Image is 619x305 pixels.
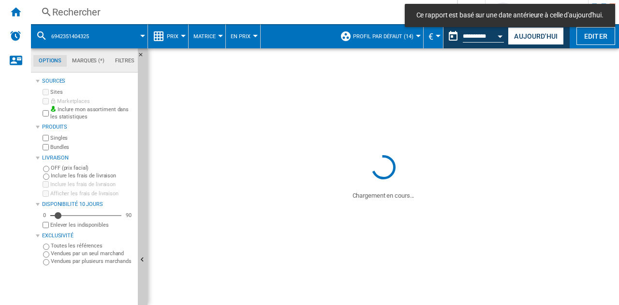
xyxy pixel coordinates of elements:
div: Rechercher [52,5,432,19]
label: Vendues par un seul marchand [51,250,134,257]
img: mysite-bg-18x18.png [50,106,56,112]
input: Vendues par plusieurs marchands [43,259,49,265]
md-tab-item: Filtres [110,55,140,67]
img: alerts-logo.svg [10,30,21,42]
input: Afficher les frais de livraison [43,222,49,228]
span: 6942351404325 [51,33,89,40]
input: Inclure les frais de livraison [43,174,49,180]
div: 0 [41,212,48,219]
span: Profil par défaut (14) [353,33,413,40]
label: Inclure les frais de livraison [51,172,134,179]
button: md-calendar [443,27,463,46]
button: Aujourd'hui [508,27,564,45]
button: En Prix [231,24,255,48]
span: Ce rapport est basé sur une date antérieure à celle d'aujourd'hui. [413,11,606,20]
label: OFF (prix facial) [51,164,134,172]
div: Ce rapport est basé sur une date antérieure à celle d'aujourd'hui. [443,24,506,48]
div: Prix [153,24,183,48]
label: Sites [50,88,134,96]
button: Masquer [138,48,149,66]
input: Inclure mon assortiment dans les statistiques [43,107,49,119]
button: € [428,24,438,48]
button: Prix [167,24,183,48]
ng-transclude: Chargement en cours... [353,192,414,199]
div: Sources [42,77,134,85]
span: Prix [167,33,178,40]
div: Livraison [42,154,134,162]
input: Toutes les références [43,244,49,250]
label: Enlever les indisponibles [50,221,134,229]
div: Produits [42,123,134,131]
label: Bundles [50,144,134,151]
md-tab-item: Options [33,55,67,67]
input: Marketplaces [43,98,49,104]
input: Bundles [43,144,49,150]
input: Inclure les frais de livraison [43,181,49,188]
label: Inclure mon assortiment dans les statistiques [50,106,134,121]
button: 6942351404325 [51,24,99,48]
label: Vendues par plusieurs marchands [51,258,134,265]
div: 90 [123,212,134,219]
label: Inclure les frais de livraison [50,181,134,188]
label: Afficher les frais de livraison [50,190,134,197]
md-tab-item: Marques (*) [67,55,110,67]
label: Marketplaces [50,98,134,105]
div: Disponibilité 10 Jours [42,201,134,208]
md-menu: Currency [424,24,443,48]
div: 6942351404325 [36,24,143,48]
button: Open calendar [492,26,509,44]
md-slider: Disponibilité [50,211,121,220]
input: Afficher les frais de livraison [43,190,49,197]
span: Matrice [193,33,216,40]
div: Profil par défaut (14) [340,24,418,48]
span: En Prix [231,33,251,40]
input: Singles [43,135,49,141]
label: Toutes les références [51,242,134,249]
input: OFF (prix facial) [43,166,49,172]
div: Exclusivité [42,232,134,240]
label: Singles [50,134,134,142]
input: Sites [43,89,49,95]
button: Editer [576,27,615,45]
span: € [428,31,433,42]
input: Vendues par un seul marchand [43,251,49,258]
button: Profil par défaut (14) [353,24,418,48]
button: Matrice [193,24,221,48]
